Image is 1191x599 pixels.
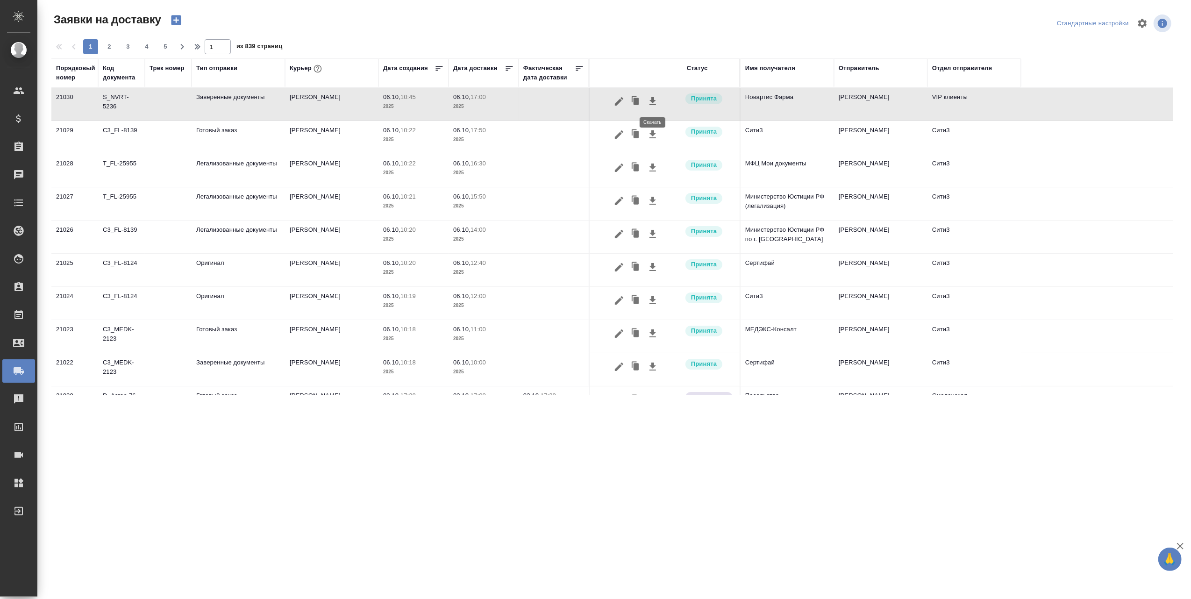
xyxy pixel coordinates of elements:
[453,235,514,244] p: 2025
[192,187,285,220] td: Легализованные документы
[453,301,514,310] p: 2025
[285,254,378,286] td: [PERSON_NAME]
[290,63,324,75] div: Курьер
[834,254,927,286] td: [PERSON_NAME]
[685,192,735,205] div: Курьер назначен
[98,353,145,386] td: C3_MEDK-2123
[400,193,416,200] p: 10:21
[98,386,145,419] td: D_Acron-76
[192,221,285,253] td: Легализованные документы
[645,126,661,143] button: Скачать
[383,193,400,200] p: 06.10,
[98,88,145,121] td: S_NVRT-5236
[383,268,444,277] p: 2025
[927,121,1021,154] td: Сити3
[834,386,927,419] td: [PERSON_NAME]
[98,121,145,154] td: C3_FL-8139
[611,93,627,110] button: Редактировать
[691,193,717,203] p: Принята
[645,225,661,243] button: Скачать
[691,359,717,369] p: Принята
[691,326,717,335] p: Принята
[400,326,416,333] p: 10:18
[834,320,927,353] td: [PERSON_NAME]
[285,221,378,253] td: [PERSON_NAME]
[383,127,400,134] p: 06.10,
[627,358,645,376] button: Клонировать
[139,42,154,51] span: 4
[471,127,486,134] p: 17:50
[611,159,627,177] button: Редактировать
[383,168,444,178] p: 2025
[453,93,471,100] p: 06.10,
[741,187,834,220] td: Министерство Юстиции РФ (легализация)
[192,121,285,154] td: Готовый заказ
[51,254,98,286] td: 21025
[471,93,486,100] p: 17:00
[383,64,428,73] div: Дата создания
[383,334,444,343] p: 2025
[285,88,378,121] td: [PERSON_NAME]
[1131,12,1154,35] span: Настроить таблицу
[627,126,645,143] button: Клонировать
[611,358,627,376] button: Редактировать
[51,287,98,320] td: 21024
[383,259,400,266] p: 06.10,
[927,154,1021,187] td: Сити3
[236,41,282,54] span: из 839 страниц
[834,287,927,320] td: [PERSON_NAME]
[523,392,541,399] p: 03.10,
[741,88,834,121] td: Новартис Фарма
[285,386,378,419] td: [PERSON_NAME]
[51,221,98,253] td: 21026
[645,292,661,309] button: Скачать
[611,325,627,342] button: Редактировать
[627,391,645,409] button: Клонировать
[627,325,645,342] button: Клонировать
[51,121,98,154] td: 21029
[1158,548,1182,571] button: 🙏
[541,392,556,399] p: 17:38
[645,258,661,276] button: Скачать
[627,159,645,177] button: Клонировать
[383,160,400,167] p: 06.10,
[741,386,834,419] td: Посольство
[192,287,285,320] td: Оригинал
[192,320,285,353] td: Готовый заказ
[645,358,661,376] button: Скачать
[51,353,98,386] td: 21022
[927,88,1021,121] td: VIP клиенты
[285,187,378,220] td: [PERSON_NAME]
[741,254,834,286] td: Сертифай
[285,320,378,353] td: [PERSON_NAME]
[927,221,1021,253] td: Сити3
[685,225,735,238] div: Курьер назначен
[383,102,444,111] p: 2025
[400,392,416,399] p: 17:38
[165,12,187,28] button: Создать
[927,353,1021,386] td: Сити3
[453,102,514,111] p: 2025
[98,221,145,253] td: C3_FL-8139
[312,63,324,75] button: При выборе курьера статус заявки автоматически поменяется на «Принята»
[685,126,735,138] div: Курьер назначен
[691,227,717,236] p: Принята
[51,12,161,27] span: Заявки на доставку
[471,259,486,266] p: 12:40
[121,42,136,51] span: 3
[691,392,727,402] p: Доставлена
[745,64,795,73] div: Имя получателя
[192,386,285,419] td: Готовый заказ
[102,39,117,54] button: 2
[645,159,661,177] button: Скачать
[471,193,486,200] p: 15:50
[453,268,514,277] p: 2025
[834,154,927,187] td: [PERSON_NAME]
[685,325,735,337] div: Курьер назначен
[383,93,400,100] p: 06.10,
[453,367,514,377] p: 2025
[453,226,471,233] p: 06.10,
[932,64,992,73] div: Отдел отправителя
[627,192,645,210] button: Клонировать
[685,93,735,105] div: Курьер назначен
